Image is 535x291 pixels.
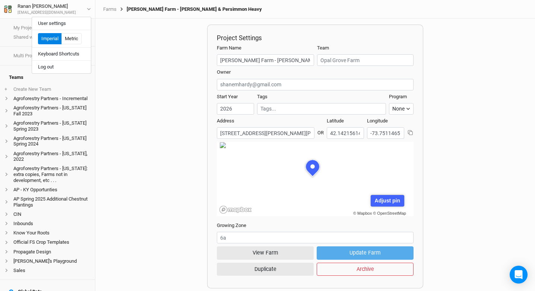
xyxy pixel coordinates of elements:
[367,127,404,139] input: Longitude
[217,232,414,243] input: 6a
[317,263,414,276] button: Archive
[217,69,231,76] label: Owner
[4,70,91,85] h4: Teams
[117,6,262,12] div: [PERSON_NAME] Farm - [PERSON_NAME] & Persimmon Heavy
[217,103,254,115] input: Start Year
[61,33,82,44] button: Metric
[217,127,314,139] input: Address (123 James St...)
[217,34,414,42] h2: Project Settings
[257,93,267,100] label: Tags
[4,2,91,16] button: Ranan [PERSON_NAME][EMAIL_ADDRESS][DOMAIN_NAME]
[217,79,414,90] input: shanemhardy@gmail.com
[407,129,414,136] button: Copy
[317,124,324,136] div: OR
[32,49,91,59] button: Keyboard Shortcuts
[219,205,252,214] a: Mapbox logo
[217,118,234,124] label: Address
[217,93,238,100] label: Start Year
[217,54,314,66] input: Project/Farm Name
[353,211,372,215] a: © Mapbox
[217,45,241,51] label: Farm Name
[217,222,246,229] label: Growing Zone
[371,195,404,207] div: Adjust pin
[18,3,76,10] div: Ranan [PERSON_NAME]
[389,93,407,100] label: Program
[32,19,91,28] button: User settings
[4,86,7,92] span: +
[260,105,383,113] input: Tags...
[327,127,364,139] input: Latitude
[392,105,405,113] div: None
[317,45,329,51] label: Team
[373,211,406,215] a: © OpenStreetMap
[217,263,314,276] button: Duplicate
[389,103,414,115] button: None
[317,54,414,66] input: Opal Grove Farm
[317,246,414,259] button: Update Farm
[103,6,117,12] a: Farms
[18,10,76,16] div: [EMAIL_ADDRESS][DOMAIN_NAME]
[510,266,528,284] div: Open Intercom Messenger
[327,118,344,124] label: Latitude
[32,62,91,72] button: Log out
[367,118,388,124] label: Longitude
[38,33,62,44] button: Imperial
[217,246,314,259] button: View Farm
